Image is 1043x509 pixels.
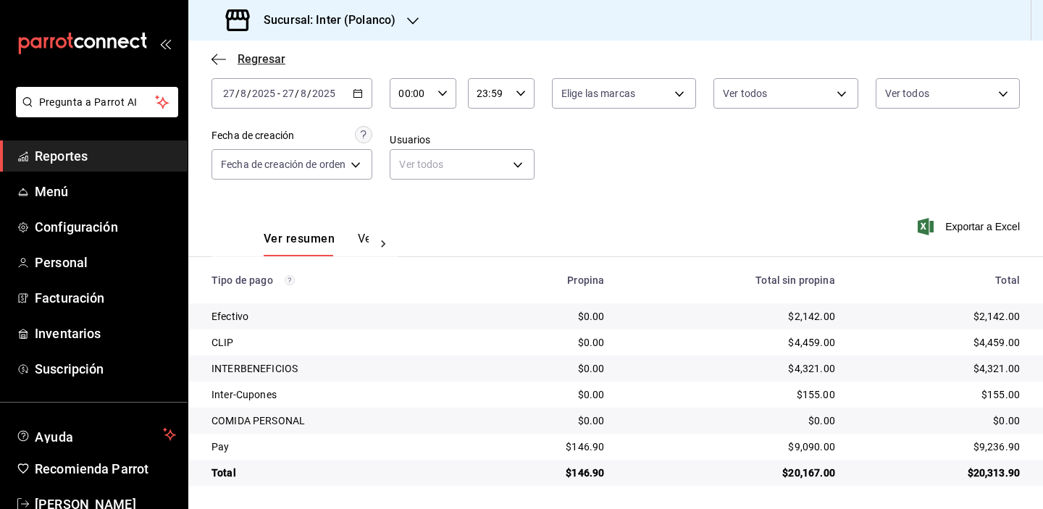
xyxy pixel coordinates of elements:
div: Ver todos [390,149,534,180]
div: $0.00 [489,335,604,350]
button: open_drawer_menu [159,38,171,49]
div: Total sin propina [627,274,835,286]
div: $146.90 [489,439,604,454]
div: CLIP [211,335,466,350]
div: Total [858,274,1020,286]
div: $155.00 [858,387,1020,402]
div: $2,142.00 [627,309,835,324]
div: $0.00 [627,413,835,428]
div: Fecha de creación [211,128,294,143]
span: / [247,88,251,99]
button: Regresar [211,52,285,66]
label: Usuarios [390,135,534,145]
div: Efectivo [211,309,466,324]
span: Recomienda Parrot [35,459,176,479]
input: -- [222,88,235,99]
div: $20,167.00 [627,466,835,480]
button: Ver pagos [358,232,412,256]
input: -- [282,88,295,99]
div: $4,321.00 [858,361,1020,376]
span: Ayuda [35,426,157,443]
span: Reportes [35,146,176,166]
div: $20,313.90 [858,466,1020,480]
svg: Los pagos realizados con Pay y otras terminales son montos brutos. [285,275,295,285]
div: $0.00 [489,361,604,376]
div: $9,090.00 [627,439,835,454]
button: Pregunta a Parrot AI [16,87,178,117]
span: Fecha de creación de orden [221,157,345,172]
span: Menú [35,182,176,201]
span: Regresar [238,52,285,66]
div: $0.00 [858,413,1020,428]
div: $0.00 [489,413,604,428]
div: navigation tabs [264,232,369,256]
div: INTERBENEFICIOS [211,361,466,376]
div: $4,459.00 [858,335,1020,350]
input: -- [240,88,247,99]
div: $9,236.90 [858,439,1020,454]
div: $146.90 [489,466,604,480]
button: Ver resumen [264,232,335,256]
div: $2,142.00 [858,309,1020,324]
span: Suscripción [35,359,176,379]
input: ---- [311,88,336,99]
input: -- [300,88,307,99]
button: Exportar a Excel [921,218,1020,235]
span: / [307,88,311,99]
span: / [295,88,299,99]
span: Configuración [35,217,176,237]
div: $0.00 [489,387,604,402]
div: Tipo de pago [211,274,466,286]
div: Pay [211,439,466,454]
a: Pregunta a Parrot AI [10,105,178,120]
div: $0.00 [489,309,604,324]
div: Propina [489,274,604,286]
span: Facturación [35,288,176,308]
span: Personal [35,253,176,272]
span: Elige las marcas [561,86,635,101]
div: Total [211,466,466,480]
div: $4,459.00 [627,335,835,350]
div: $155.00 [627,387,835,402]
span: Inventarios [35,324,176,343]
span: Ver todos [885,86,929,101]
input: ---- [251,88,276,99]
h3: Sucursal: Inter (Polanco) [252,12,395,29]
span: / [235,88,240,99]
div: Inter-Cupones [211,387,466,402]
div: COMIDA PERSONAL [211,413,466,428]
span: - [277,88,280,99]
span: Ver todos [723,86,767,101]
div: $4,321.00 [627,361,835,376]
span: Pregunta a Parrot AI [39,95,156,110]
